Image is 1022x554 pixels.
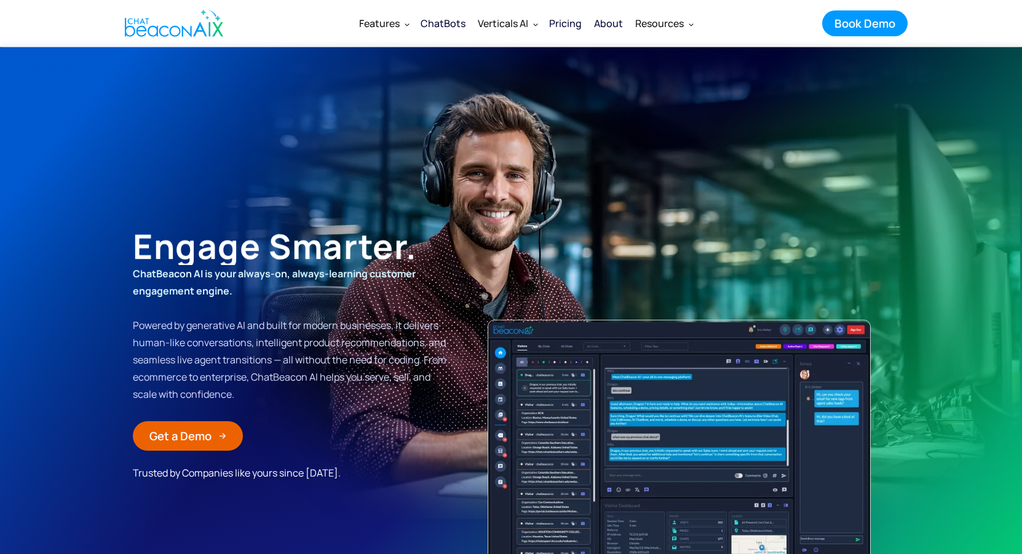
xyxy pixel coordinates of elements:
div: Trusted by Companies like yours since [DATE]. [133,463,360,483]
img: Dropdown [405,22,410,26]
a: Get a Demo [133,421,243,451]
strong: Engage Smarter. Convert Faster. Scale Effortlessly. [133,223,446,349]
div: Features [359,15,400,32]
div: Verticals AI [472,9,543,38]
p: Powered by generative AI and built for modern businesses, it delivers human-like conversations, i... [133,265,451,403]
a: About [588,7,629,39]
div: About [594,15,623,32]
div: Get a Demo [149,428,212,444]
div: Features [353,9,414,38]
strong: ChatBeacon AI is your always-on, always-learning customer engagement engine. [133,267,416,298]
a: Book Demo [822,10,908,36]
a: Pricing [543,7,588,39]
div: Verticals AI [478,15,528,32]
div: Resources [635,15,684,32]
div: Book Demo [834,15,895,31]
a: ChatBots [414,7,472,39]
img: Arrow [219,432,226,440]
img: Dropdown [533,22,538,26]
a: home [114,2,230,45]
div: ChatBots [421,15,465,32]
img: Dropdown [689,22,694,26]
div: Pricing [549,15,582,32]
div: Resources [629,9,699,38]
